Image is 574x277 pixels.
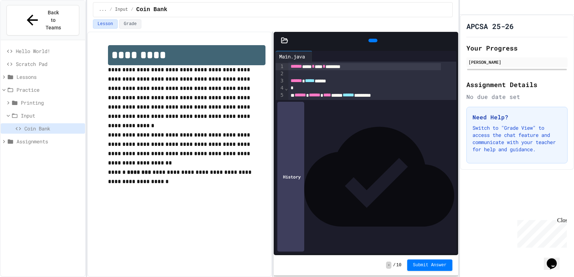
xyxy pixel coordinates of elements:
button: Grade [119,19,141,29]
h2: Your Progress [466,43,568,53]
span: ... [99,7,107,13]
span: Submit Answer [413,262,447,268]
span: / [131,7,133,13]
span: Lessons [17,73,82,81]
span: - [386,262,391,269]
span: 10 [396,262,401,268]
h3: Need Help? [472,113,561,121]
iframe: chat widget [544,248,567,270]
span: Hello World! [16,47,82,55]
div: 2 [276,70,284,77]
div: 3 [276,77,284,85]
button: Submit Answer [407,259,452,271]
span: Fold line [284,85,288,91]
span: Scratch Pad [16,60,82,68]
div: 5 [276,92,284,99]
h1: APCSA 25-26 [466,21,514,31]
div: 6 [276,99,284,106]
div: Chat with us now!Close [3,3,50,46]
div: Main.java [276,51,312,62]
div: 4 [276,85,284,92]
div: 1 [276,63,284,70]
span: / [393,262,395,268]
div: [PERSON_NAME] [469,59,565,65]
button: Lesson [93,19,118,29]
iframe: chat widget [514,217,567,248]
div: No due date set [466,92,568,101]
span: / [109,7,112,13]
span: Practice [17,86,82,94]
span: Printing [21,99,82,106]
p: Switch to "Grade View" to access the chat feature and communicate with your teacher for help and ... [472,124,561,153]
h2: Assignment Details [466,80,568,90]
span: Back to Teams [45,9,62,32]
span: Coin Bank [24,125,82,132]
span: Input [21,112,82,119]
span: Assignments [17,138,82,145]
span: Coin Bank [136,5,167,14]
div: Main.java [276,53,309,60]
div: History [277,102,304,252]
button: Back to Teams [6,5,79,35]
span: Fold line [284,99,288,105]
span: Input [115,7,128,13]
